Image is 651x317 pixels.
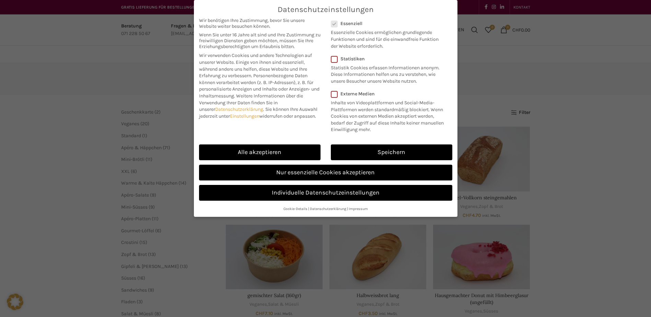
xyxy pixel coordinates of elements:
a: Datenschutzerklärung [310,207,346,211]
span: Weitere Informationen über die Verwendung Ihrer Daten finden Sie in unserer . [199,93,303,112]
p: Statistik Cookies erfassen Informationen anonym. Diese Informationen helfen uns zu verstehen, wie... [331,62,443,85]
a: Datenschutzerklärung [215,106,263,112]
label: Externe Medien [331,91,448,97]
span: Sie können Ihre Auswahl jederzeit unter widerrufen oder anpassen. [199,106,317,119]
p: Inhalte von Videoplattformen und Social-Media-Plattformen werden standardmäßig blockiert. Wenn Co... [331,97,448,133]
a: Speichern [331,144,452,160]
span: Wir benötigen Ihre Zustimmung, bevor Sie unsere Website weiter besuchen können. [199,17,321,29]
a: Nur essenzielle Cookies akzeptieren [199,165,452,180]
a: Individuelle Datenschutzeinstellungen [199,185,452,201]
span: Personenbezogene Daten können verarbeitet werden (z. B. IP-Adressen), z. B. für personalisierte A... [199,73,319,99]
a: Impressum [349,207,368,211]
span: Datenschutzeinstellungen [278,5,374,14]
a: Alle akzeptieren [199,144,321,160]
span: Wenn Sie unter 16 Jahre alt sind und Ihre Zustimmung zu freiwilligen Diensten geben möchten, müss... [199,32,321,49]
a: Einstellungen [230,113,259,119]
span: Wir verwenden Cookies und andere Technologien auf unserer Website. Einige von ihnen sind essenzie... [199,52,312,79]
label: Statistiken [331,56,443,62]
a: Cookie-Details [283,207,307,211]
label: Essenziell [331,21,443,26]
p: Essenzielle Cookies ermöglichen grundlegende Funktionen und sind für die einwandfreie Funktion de... [331,26,443,49]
